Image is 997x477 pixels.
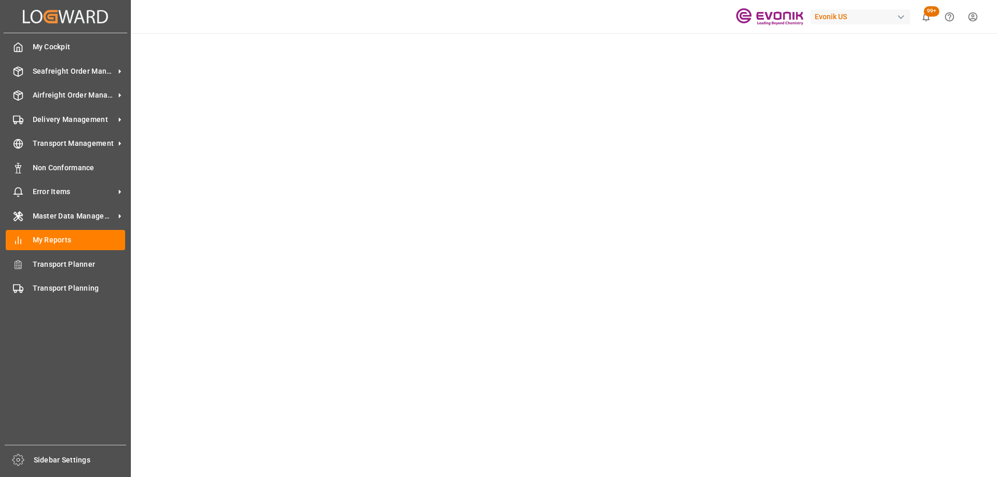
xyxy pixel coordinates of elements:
[34,455,127,466] span: Sidebar Settings
[6,37,125,57] a: My Cockpit
[33,90,115,101] span: Airfreight Order Management
[33,114,115,125] span: Delivery Management
[736,8,803,26] img: Evonik-brand-mark-Deep-Purple-RGB.jpeg_1700498283.jpeg
[6,254,125,274] a: Transport Planner
[33,283,126,294] span: Transport Planning
[33,235,126,246] span: My Reports
[6,230,125,250] a: My Reports
[33,186,115,197] span: Error Items
[33,259,126,270] span: Transport Planner
[33,211,115,222] span: Master Data Management
[33,138,115,149] span: Transport Management
[914,5,938,29] button: show 100 new notifications
[6,278,125,298] a: Transport Planning
[6,157,125,178] a: Non Conformance
[33,42,126,52] span: My Cockpit
[938,5,961,29] button: Help Center
[811,9,910,24] div: Evonik US
[33,66,115,77] span: Seafreight Order Management
[33,162,126,173] span: Non Conformance
[924,6,939,17] span: 99+
[811,7,914,26] button: Evonik US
